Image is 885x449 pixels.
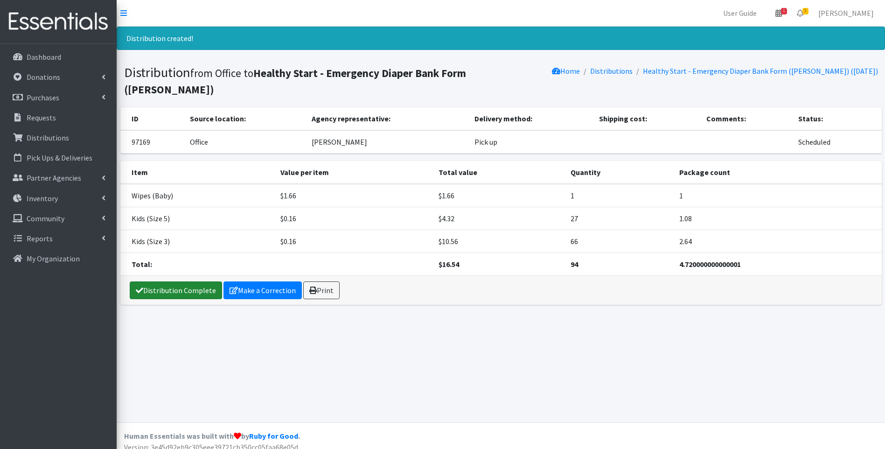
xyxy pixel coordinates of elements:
strong: Total: [132,260,152,269]
strong: $16.54 [439,260,459,269]
span: 3 [802,8,808,14]
td: Kids (Size 5) [120,207,275,230]
a: Home [552,66,580,76]
td: $1.66 [433,184,565,207]
p: Purchases [27,93,59,102]
td: 1 [565,184,674,207]
img: HumanEssentials [4,6,113,37]
th: Quantity [565,161,674,184]
a: Dashboard [4,48,113,66]
p: Pick Ups & Deliveries [27,153,92,162]
a: Ruby for Good [249,431,298,441]
a: Make a Correction [223,281,302,299]
td: [PERSON_NAME] [306,130,469,154]
a: My Organization [4,249,113,268]
strong: Human Essentials was built with by . [124,431,300,441]
td: $4.32 [433,207,565,230]
a: Community [4,209,113,228]
td: $0.16 [275,230,433,253]
th: Comments: [701,107,793,130]
th: Agency representative: [306,107,469,130]
a: Inventory [4,189,113,208]
th: Package count [674,161,881,184]
td: 27 [565,207,674,230]
a: Distribution Complete [130,281,222,299]
td: 97169 [120,130,185,154]
td: Kids (Size 3) [120,230,275,253]
a: Distributions [590,66,633,76]
td: 66 [565,230,674,253]
strong: 4.720000000000001 [679,260,741,269]
a: 3 [789,4,811,22]
td: $0.16 [275,207,433,230]
a: Donations [4,68,113,86]
p: Requests [27,113,56,122]
td: $1.66 [275,184,433,207]
p: Community [27,214,64,223]
p: Partner Agencies [27,173,81,182]
th: Value per item [275,161,433,184]
th: Delivery method: [469,107,594,130]
td: Scheduled [793,130,881,154]
td: 1.08 [674,207,881,230]
p: Dashboard [27,52,61,62]
td: 1 [674,184,881,207]
a: Purchases [4,88,113,107]
strong: 94 [571,260,578,269]
a: [PERSON_NAME] [811,4,881,22]
td: $10.56 [433,230,565,253]
span: 1 [781,8,787,14]
a: User Guide [716,4,764,22]
p: Donations [27,72,60,82]
p: My Organization [27,254,80,263]
small: from Office to [124,66,466,96]
p: Distributions [27,133,69,142]
th: Shipping cost: [593,107,701,130]
th: Source location: [184,107,306,130]
b: Healthy Start - Emergency Diaper Bank Form ([PERSON_NAME]) [124,66,466,96]
p: Reports [27,234,53,243]
div: Distribution created! [117,27,885,50]
a: Requests [4,108,113,127]
td: Wipes (Baby) [120,184,275,207]
a: Healthy Start - Emergency Diaper Bank Form ([PERSON_NAME]) ([DATE]) [643,66,878,76]
p: Inventory [27,194,58,203]
h1: Distribution [124,64,498,97]
td: Office [184,130,306,154]
td: Pick up [469,130,594,154]
a: Reports [4,229,113,248]
th: Status: [793,107,881,130]
th: Total value [433,161,565,184]
th: Item [120,161,275,184]
td: 2.64 [674,230,881,253]
a: Partner Agencies [4,168,113,187]
th: ID [120,107,185,130]
a: Distributions [4,128,113,147]
a: Print [303,281,340,299]
a: 1 [768,4,789,22]
a: Pick Ups & Deliveries [4,148,113,167]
